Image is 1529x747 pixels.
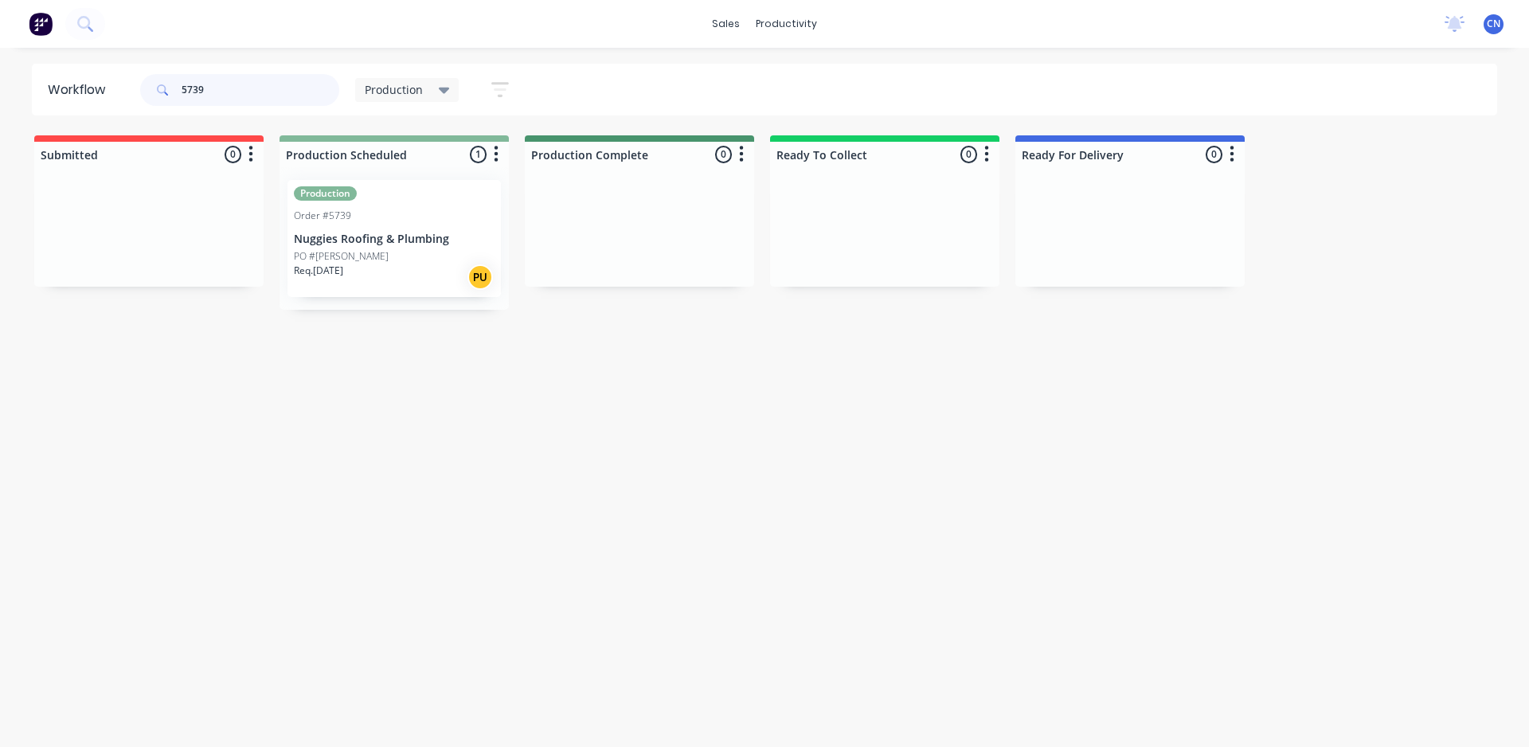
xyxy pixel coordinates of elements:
[467,264,493,290] div: PU
[704,12,748,36] div: sales
[294,249,389,264] p: PO #[PERSON_NAME]
[294,233,495,246] p: Nuggies Roofing & Plumbing
[1487,17,1500,31] span: CN
[294,186,357,201] div: Production
[748,12,825,36] div: productivity
[287,180,501,297] div: ProductionOrder #5739Nuggies Roofing & PlumbingPO #[PERSON_NAME]Req.[DATE]PU
[294,264,343,278] p: Req. [DATE]
[365,81,423,98] span: Production
[29,12,53,36] img: Factory
[294,209,351,223] div: Order #5739
[182,74,339,106] input: Search for orders...
[48,80,113,100] div: Workflow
